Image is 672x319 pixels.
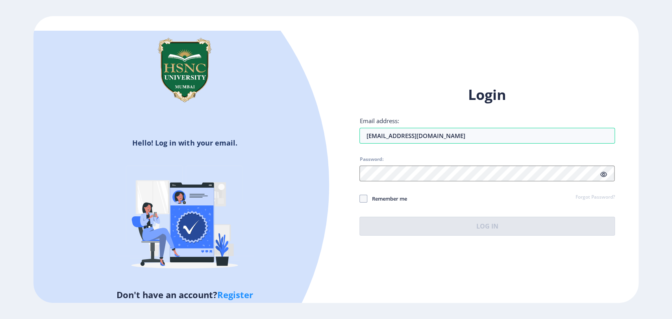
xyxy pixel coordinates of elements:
label: Email address: [359,117,399,125]
input: Email address [359,128,615,144]
a: Forgot Password? [576,194,615,201]
button: Log In [359,217,615,236]
h5: Don't have an account? [39,288,330,301]
img: Verified-rafiki.svg [116,151,254,288]
img: hsnc.png [145,31,224,109]
h1: Login [359,85,615,104]
label: Password: [359,156,383,162]
a: Register [217,289,253,301]
span: Remember me [367,194,407,203]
